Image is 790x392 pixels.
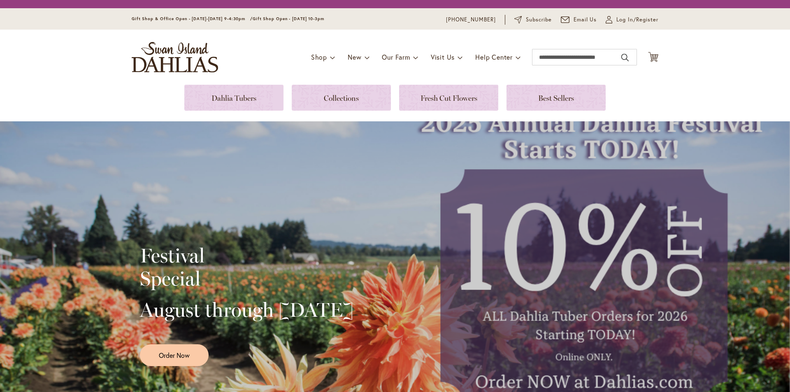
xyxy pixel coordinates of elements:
a: Subscribe [514,16,552,24]
span: Log In/Register [616,16,658,24]
span: Help Center [475,53,513,61]
span: Gift Shop Open - [DATE] 10-3pm [253,16,324,21]
button: Search [621,51,629,64]
span: Shop [311,53,327,61]
span: Our Farm [382,53,410,61]
span: Subscribe [526,16,552,24]
h2: Festival Special [140,244,353,290]
span: Gift Shop & Office Open - [DATE]-[DATE] 9-4:30pm / [132,16,253,21]
h2: August through [DATE] [140,298,353,321]
a: Order Now [140,344,209,366]
span: Visit Us [431,53,455,61]
a: store logo [132,42,218,72]
a: Log In/Register [606,16,658,24]
span: Order Now [159,350,190,360]
span: New [348,53,361,61]
a: [PHONE_NUMBER] [446,16,496,24]
a: Email Us [561,16,597,24]
span: Email Us [574,16,597,24]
